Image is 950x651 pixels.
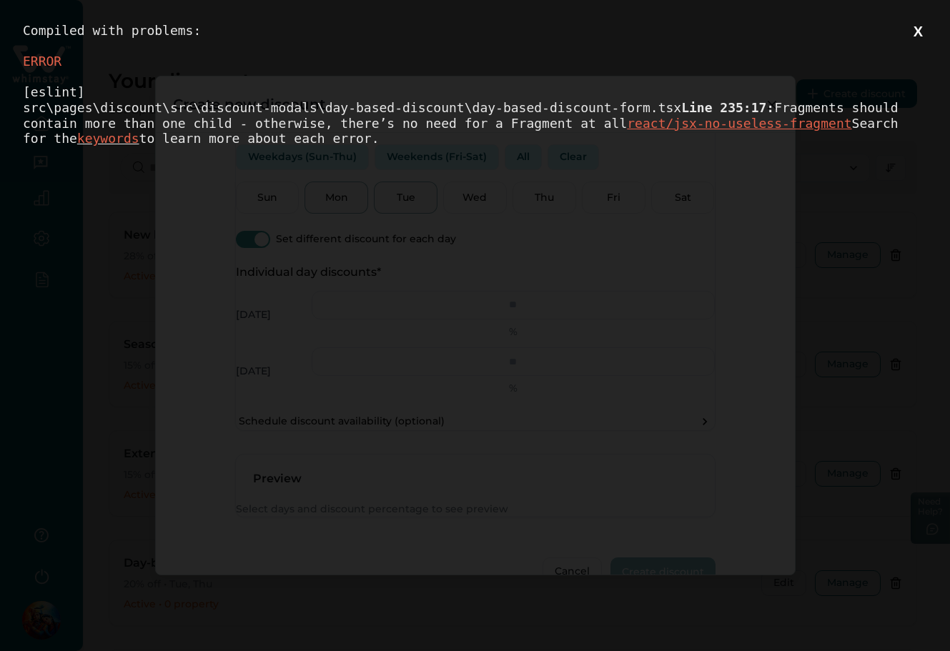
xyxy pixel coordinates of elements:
span: ERROR [23,54,61,69]
button: X [909,23,927,41]
span: keywords [77,131,139,146]
span: Line 235:17: [681,100,774,115]
span: Compiled with problems: [23,23,201,38]
u: react/jsx-no-useless-fragment [627,116,851,131]
div: [eslint] src\pages\discount\src\discount-modals\day-based-discount\day-based-discount-form.tsx Fr... [23,84,927,146]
